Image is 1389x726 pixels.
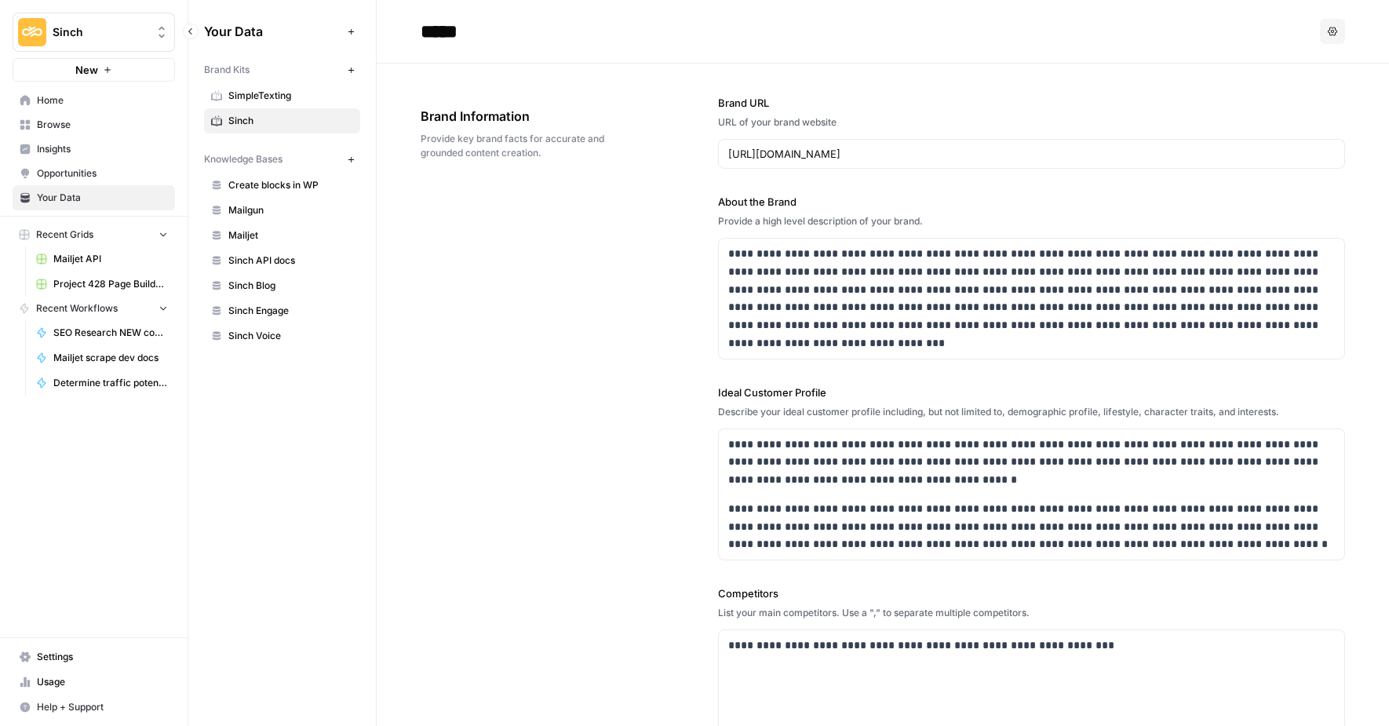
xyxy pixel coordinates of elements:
[29,320,175,345] a: SEO Research NEW content
[36,301,118,316] span: Recent Workflows
[228,203,353,217] span: Mailgun
[228,279,353,293] span: Sinch Blog
[204,298,360,323] a: Sinch Engage
[37,118,168,132] span: Browse
[37,650,168,664] span: Settings
[718,385,1346,400] label: Ideal Customer Profile
[204,63,250,77] span: Brand Kits
[13,223,175,246] button: Recent Grids
[204,152,283,166] span: Knowledge Bases
[204,248,360,273] a: Sinch API docs
[718,606,1346,620] div: List your main competitors. Use a "," to separate multiple competitors.
[36,228,93,242] span: Recent Grids
[13,644,175,669] a: Settings
[37,700,168,714] span: Help + Support
[29,246,175,272] a: Mailjet API
[13,112,175,137] a: Browse
[53,351,168,365] span: Mailjet scrape dev docs
[718,586,1346,601] label: Competitors
[13,695,175,720] button: Help + Support
[204,323,360,348] a: Sinch Voice
[228,178,353,192] span: Create blocks in WP
[13,297,175,320] button: Recent Workflows
[718,115,1346,130] div: URL of your brand website
[13,137,175,162] a: Insights
[204,198,360,223] a: Mailgun
[718,194,1346,210] label: About the Brand
[13,669,175,695] a: Usage
[29,272,175,297] a: Project 428 Page Builder Tracker (NEW)
[204,22,341,41] span: Your Data
[228,254,353,268] span: Sinch API docs
[228,228,353,243] span: Mailjet
[13,13,175,52] button: Workspace: Sinch
[204,108,360,133] a: Sinch
[18,18,46,46] img: Sinch Logo
[228,329,353,343] span: Sinch Voice
[228,89,353,103] span: SimpleTexting
[718,405,1346,419] div: Describe your ideal customer profile including, but not limited to, demographic profile, lifestyl...
[204,83,360,108] a: SimpleTexting
[53,24,148,40] span: Sinch
[13,58,175,82] button: New
[37,166,168,181] span: Opportunities
[37,675,168,689] span: Usage
[204,273,360,298] a: Sinch Blog
[37,142,168,156] span: Insights
[53,252,168,266] span: Mailjet API
[204,223,360,248] a: Mailjet
[37,191,168,205] span: Your Data
[29,370,175,396] a: Determine traffic potential for a keyword
[13,185,175,210] a: Your Data
[228,304,353,318] span: Sinch Engage
[421,132,630,160] span: Provide key brand facts for accurate and grounded content creation.
[204,173,360,198] a: Create blocks in WP
[13,161,175,186] a: Opportunities
[228,114,353,128] span: Sinch
[718,214,1346,228] div: Provide a high level description of your brand.
[13,88,175,113] a: Home
[53,277,168,291] span: Project 428 Page Builder Tracker (NEW)
[718,95,1346,111] label: Brand URL
[421,107,630,126] span: Brand Information
[37,93,168,108] span: Home
[53,376,168,390] span: Determine traffic potential for a keyword
[29,345,175,370] a: Mailjet scrape dev docs
[75,62,98,78] span: New
[728,146,1336,162] input: www.sundaysoccer.com
[53,326,168,340] span: SEO Research NEW content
